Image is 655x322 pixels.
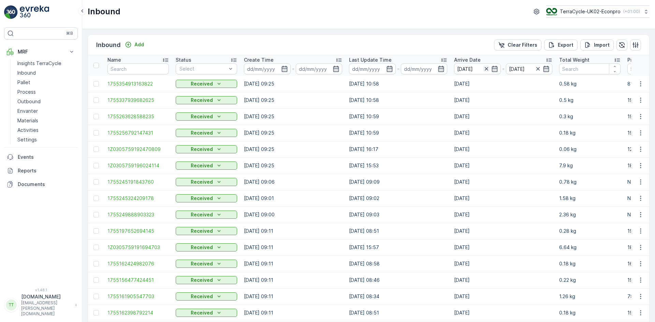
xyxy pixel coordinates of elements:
p: TerraCycle-UK02-Econpro [560,8,621,15]
a: Documents [4,178,78,191]
td: [DATE] [451,256,556,272]
td: [DATE] [451,174,556,190]
p: Process [17,89,36,95]
a: 1755161905547703 [107,293,169,300]
p: Select [179,65,227,72]
p: [DOMAIN_NAME] [21,293,72,300]
td: [DATE] [451,141,556,157]
p: Received [191,309,213,316]
span: 1755245324209178 [107,195,169,202]
a: 1755245191843760 [107,179,169,185]
td: [DATE] 08:46 [346,272,451,288]
td: [DATE] [451,223,556,239]
td: [DATE] 09:11 [241,305,346,321]
td: [DATE] 10:59 [346,125,451,141]
a: Inbound [15,68,78,78]
p: 2.36 kg [559,211,621,218]
p: 0.22 kg [559,277,621,283]
p: Received [191,195,213,202]
td: [DATE] 10:59 [346,108,451,125]
button: Received [176,292,237,301]
td: [DATE] 15:53 [346,157,451,174]
button: Received [176,96,237,104]
button: Received [176,178,237,186]
button: Export [544,40,578,50]
p: Received [191,113,213,120]
a: 1755162424982076 [107,260,169,267]
td: [DATE] 09:02 [346,190,451,206]
button: Received [176,112,237,121]
p: ⌘B [66,31,73,36]
td: [DATE] 09:11 [241,223,346,239]
td: [DATE] 10:58 [346,76,451,92]
p: Received [191,129,213,136]
button: Received [176,309,237,317]
a: Outbound [15,97,78,106]
span: 1755263628588235 [107,113,169,120]
p: 1.58 kg [559,195,621,202]
button: TerraCycle-UK02-Econpro(+01:00) [546,5,650,18]
p: Received [191,260,213,267]
button: Received [176,260,237,268]
p: 0.58 kg [559,80,621,87]
div: Toggle Row Selected [93,147,99,152]
input: dd/mm/yyyy [296,63,343,74]
button: Received [176,80,237,88]
a: 1Z0305759192470809 [107,146,169,153]
div: Toggle Row Selected [93,228,99,234]
a: 1755256792147431 [107,129,169,136]
a: 1Z0305759196024114 [107,162,169,169]
p: Reports [18,167,75,174]
a: 1755249888903323 [107,211,169,218]
span: 1755156477424451 [107,277,169,283]
button: Received [176,162,237,170]
a: 1755354913163822 [107,80,169,87]
a: Activities [15,125,78,135]
p: Last Update Time [349,57,392,63]
img: logo_light-DOdMpM7g.png [20,5,49,19]
p: 6.64 kg [559,244,621,251]
p: [EMAIL_ADDRESS][PERSON_NAME][DOMAIN_NAME] [21,300,72,317]
td: [DATE] 09:09 [346,174,451,190]
p: Received [191,211,213,218]
p: Received [191,146,213,153]
p: 0.06 kg [559,146,621,153]
a: Settings [15,135,78,144]
p: Documents [18,181,75,188]
div: Toggle Row Selected [93,310,99,316]
p: Total Weight [559,57,589,63]
div: Toggle Row Selected [93,261,99,266]
td: [DATE] 08:58 [346,256,451,272]
td: [DATE] 09:25 [241,92,346,108]
button: Received [176,145,237,153]
td: [DATE] [451,288,556,305]
div: Toggle Row Selected [93,97,99,103]
p: 0.18 kg [559,260,621,267]
div: Toggle Row Selected [93,130,99,136]
p: Received [191,277,213,283]
td: [DATE] 09:00 [241,206,346,223]
p: Activities [17,127,39,134]
a: 1755162398792214 [107,309,169,316]
td: [DATE] [451,239,556,256]
a: 1755197652694145 [107,228,169,234]
input: Search [107,63,169,74]
p: Settings [17,136,37,143]
td: [DATE] [451,125,556,141]
img: terracycle_logo_wKaHoWT.png [546,8,557,15]
td: [DATE] 09:25 [241,125,346,141]
p: Events [18,154,75,160]
button: Add [122,41,147,49]
td: [DATE] [451,305,556,321]
a: Envanter [15,106,78,116]
a: 1755337939682625 [107,97,169,104]
div: Toggle Row Selected [93,81,99,87]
